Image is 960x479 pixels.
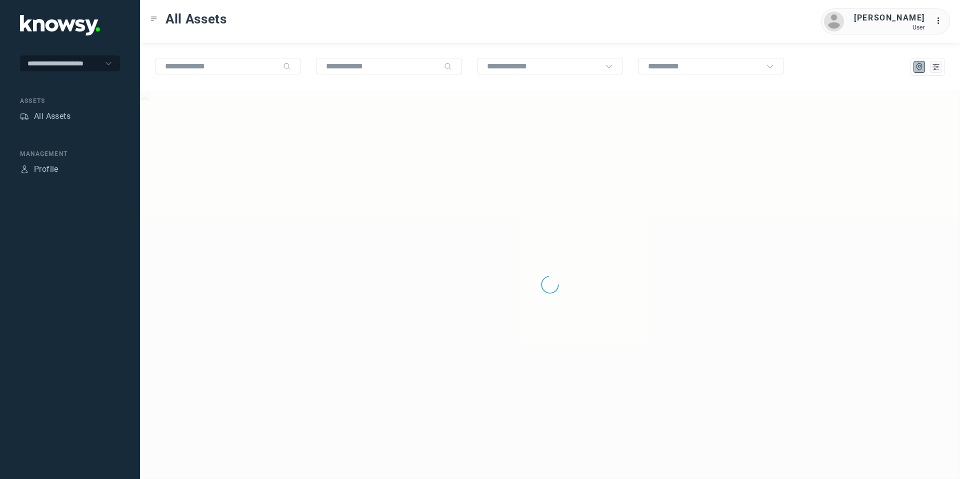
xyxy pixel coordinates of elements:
[20,112,29,121] div: Assets
[824,11,844,31] img: avatar.png
[150,15,157,22] div: Toggle Menu
[20,110,70,122] a: AssetsAll Assets
[854,12,925,24] div: [PERSON_NAME]
[165,10,227,28] span: All Assets
[20,149,120,158] div: Management
[20,15,100,35] img: Application Logo
[34,163,58,175] div: Profile
[20,163,58,175] a: ProfileProfile
[854,24,925,31] div: User
[935,15,947,28] div: :
[935,15,947,27] div: :
[444,62,452,70] div: Search
[931,62,940,71] div: List
[915,62,924,71] div: Map
[20,96,120,105] div: Assets
[34,110,70,122] div: All Assets
[283,62,291,70] div: Search
[20,165,29,174] div: Profile
[935,17,945,24] tspan: ...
